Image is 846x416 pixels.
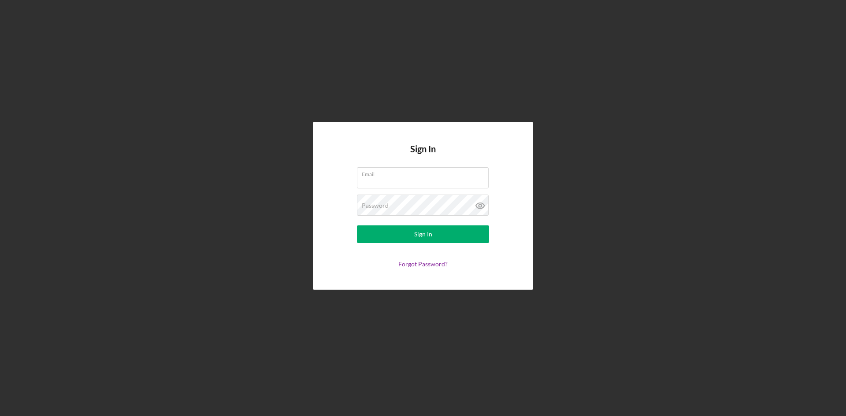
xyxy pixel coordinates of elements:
a: Forgot Password? [398,260,448,268]
h4: Sign In [410,144,436,167]
button: Sign In [357,225,489,243]
div: Sign In [414,225,432,243]
label: Email [362,168,489,177]
label: Password [362,202,389,209]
